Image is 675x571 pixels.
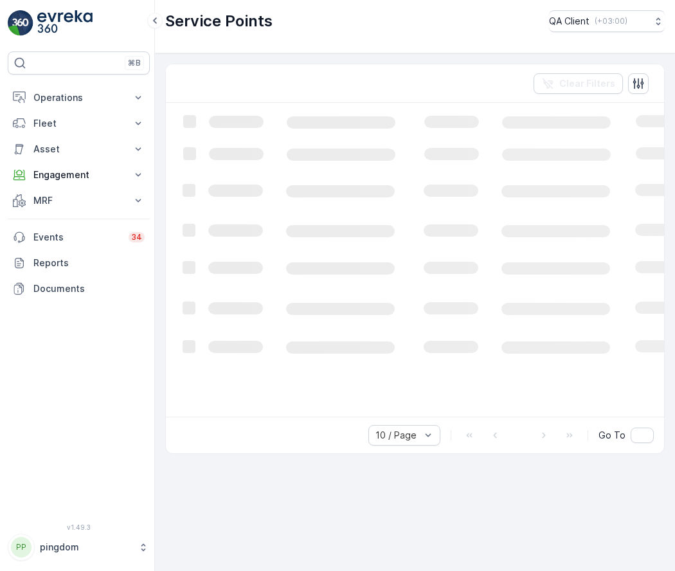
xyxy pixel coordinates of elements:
button: QA Client(+03:00) [549,10,665,32]
button: Fleet [8,111,150,136]
p: Documents [33,282,145,295]
p: 34 [131,232,142,242]
p: Events [33,231,121,244]
button: MRF [8,188,150,213]
p: ⌘B [128,58,141,68]
p: pingdom [40,541,132,554]
p: Engagement [33,168,124,181]
img: logo_light-DOdMpM7g.png [37,10,93,36]
span: Go To [598,429,625,442]
p: Asset [33,143,124,156]
img: logo [8,10,33,36]
p: ( +03:00 ) [595,16,627,26]
button: Engagement [8,162,150,188]
button: Asset [8,136,150,162]
button: PPpingdom [8,534,150,561]
a: Documents [8,276,150,302]
a: Reports [8,250,150,276]
span: v 1.49.3 [8,523,150,531]
p: QA Client [549,15,589,28]
p: Clear Filters [559,77,615,90]
p: Fleet [33,117,124,130]
p: MRF [33,194,124,207]
p: Service Points [165,11,273,32]
div: PP [11,537,32,557]
button: Operations [8,85,150,111]
p: Reports [33,257,145,269]
a: Events34 [8,224,150,250]
button: Clear Filters [534,73,623,94]
p: Operations [33,91,124,104]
